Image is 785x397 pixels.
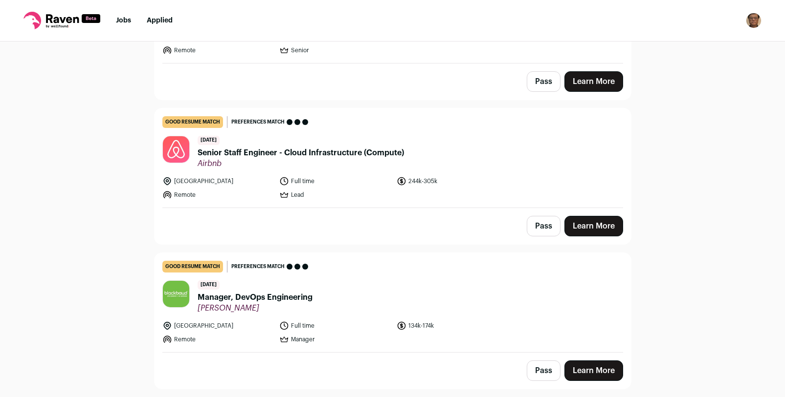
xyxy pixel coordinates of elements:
[746,13,762,28] img: 9512370-medium_jpg
[279,176,391,186] li: Full time
[279,190,391,200] li: Lead
[198,292,313,303] span: Manager, DevOps Engineering
[155,108,631,208] a: good resume match Preferences match [DATE] Senior Staff Engineer - Cloud Infrastructure (Compute)...
[147,17,173,24] a: Applied
[162,45,274,55] li: Remote
[163,281,189,307] img: 43c2c6a7f2c1a9e66d6010c9107134c38942eeb891eb15fac01e498ce62ee335.jpg
[231,262,285,272] span: Preferences match
[397,321,508,331] li: 134k-174k
[198,280,220,290] span: [DATE]
[162,116,223,128] div: good resume match
[279,321,391,331] li: Full time
[198,136,220,145] span: [DATE]
[198,147,404,159] span: Senior Staff Engineer - Cloud Infrastructure (Compute)
[564,71,623,92] a: Learn More
[527,360,561,381] button: Pass
[564,216,623,236] a: Learn More
[116,17,131,24] a: Jobs
[564,360,623,381] a: Learn More
[155,253,631,352] a: good resume match Preferences match [DATE] Manager, DevOps Engineering [PERSON_NAME] [GEOGRAPHIC_...
[746,13,762,28] button: Open dropdown
[231,117,285,127] span: Preferences match
[162,176,274,186] li: [GEOGRAPHIC_DATA]
[279,45,391,55] li: Senior
[198,159,404,168] span: Airbnb
[162,321,274,331] li: [GEOGRAPHIC_DATA]
[397,176,508,186] li: 244k-305k
[162,190,274,200] li: Remote
[162,334,274,344] li: Remote
[162,261,223,272] div: good resume match
[163,136,189,163] img: 7ce577d4c60d86e6b0596865b4382bfa94f83f1f30dc48cf96374cf203c6e0db.jpg
[527,71,561,92] button: Pass
[198,303,313,313] span: [PERSON_NAME]
[279,334,391,344] li: Manager
[527,216,561,236] button: Pass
